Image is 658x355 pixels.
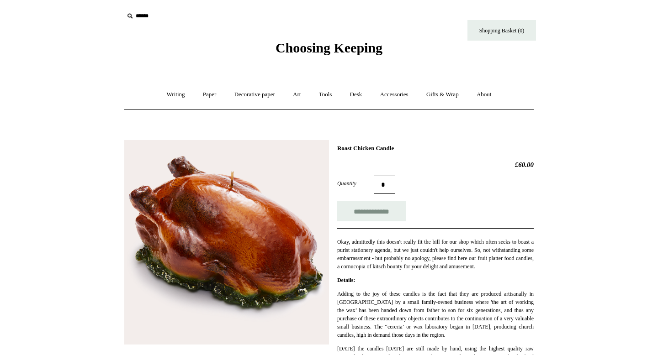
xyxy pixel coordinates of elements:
span: Choosing Keeping [276,40,382,55]
a: Writing [159,83,193,107]
strong: Details: [337,277,355,283]
a: Desk [342,83,371,107]
a: Shopping Basket (0) [467,20,536,41]
label: Quantity [337,179,374,188]
h1: Roast Chicken Candle [337,145,534,152]
a: Paper [195,83,225,107]
a: Tools [311,83,340,107]
p: Adding to the joy of these candles is the fact that they are produced artisanally in [GEOGRAPHIC_... [337,290,534,339]
a: Choosing Keeping [276,47,382,54]
a: About [468,83,500,107]
a: Accessories [372,83,417,107]
p: Okay, admittedly this doesn't really fit the bill for our shop which often seeks to boast a puris... [337,238,534,271]
a: Gifts & Wrap [418,83,467,107]
a: Art [285,83,309,107]
a: Decorative paper [226,83,283,107]
h2: £60.00 [337,161,534,169]
img: Roast Chicken Candle [124,140,329,345]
